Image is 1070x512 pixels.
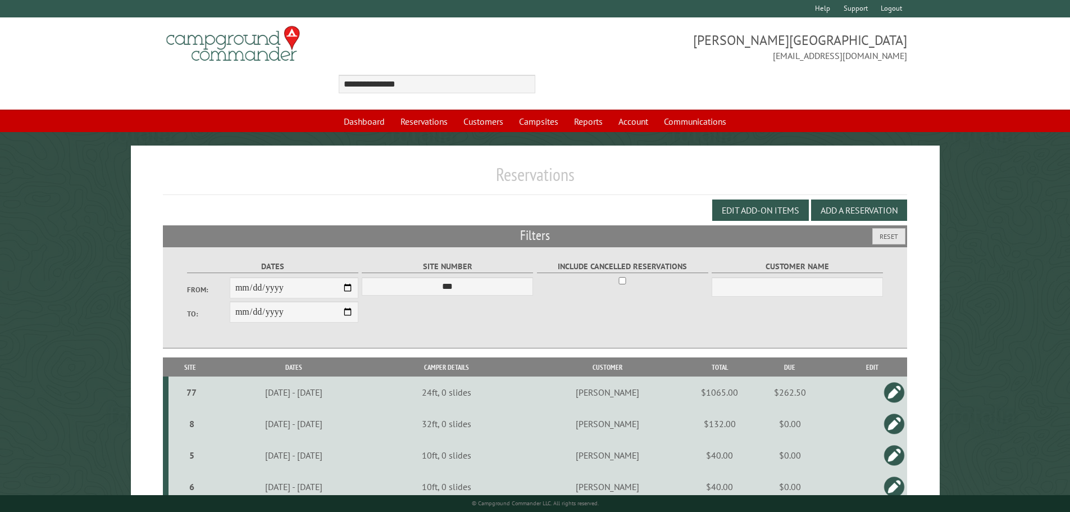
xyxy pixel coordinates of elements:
td: $0.00 [742,439,837,471]
h2: Filters [163,225,908,247]
th: Total [697,357,742,377]
th: Camper Details [375,357,517,377]
img: Campground Commander [163,22,303,66]
td: 24ft, 0 slides [375,377,517,408]
th: Customer [517,357,697,377]
a: Communications [657,111,733,132]
td: 10ft, 0 slides [375,471,517,503]
td: [PERSON_NAME] [517,408,697,439]
td: $40.00 [697,439,742,471]
th: Dates [212,357,375,377]
div: 6 [173,481,211,492]
div: 8 [173,418,211,429]
label: Include Cancelled Reservations [537,260,708,273]
td: 10ft, 0 slides [375,439,517,471]
a: Account [612,111,655,132]
h1: Reservations [163,164,908,194]
div: 77 [173,387,211,398]
label: Customer Name [712,260,883,273]
div: [DATE] - [DATE] [214,418,374,429]
td: [PERSON_NAME] [517,377,697,408]
a: Reports [567,111,609,132]
label: Site Number [362,260,533,273]
div: 5 [173,450,211,461]
label: From: [187,284,230,295]
th: Due [742,357,837,377]
small: © Campground Commander LLC. All rights reserved. [472,500,599,507]
label: Dates [187,260,358,273]
td: $0.00 [742,408,837,439]
div: [DATE] - [DATE] [214,450,374,461]
td: $1065.00 [697,377,742,408]
a: Dashboard [337,111,391,132]
td: $40.00 [697,471,742,503]
div: [DATE] - [DATE] [214,481,374,492]
label: To: [187,309,230,319]
td: 32ft, 0 slides [375,408,517,439]
span: [PERSON_NAME][GEOGRAPHIC_DATA] [EMAIL_ADDRESS][DOMAIN_NAME] [535,31,908,62]
div: [DATE] - [DATE] [214,387,374,398]
th: Site [169,357,212,377]
button: Edit Add-on Items [712,200,809,221]
a: Customers [457,111,510,132]
a: Reservations [394,111,454,132]
a: Campsites [512,111,565,132]
td: $0.00 [742,471,837,503]
button: Reset [872,228,905,244]
td: [PERSON_NAME] [517,471,697,503]
td: [PERSON_NAME] [517,439,697,471]
td: $262.50 [742,377,837,408]
td: $132.00 [697,408,742,439]
th: Edit [837,357,907,377]
button: Add a Reservation [811,200,907,221]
